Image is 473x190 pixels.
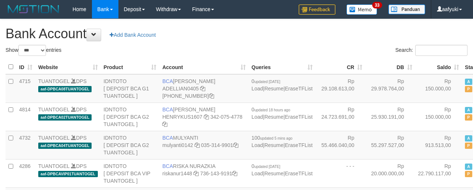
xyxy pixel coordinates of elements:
td: DPS [35,103,101,131]
td: Rp 913.513,00 [415,131,462,159]
a: Copy 7361439191 to clipboard [232,171,237,176]
th: Queries: activate to sort column ascending [249,60,316,74]
a: TUANTOGEL [38,135,70,141]
td: [PERSON_NAME] 342-075-4778 [159,103,248,131]
span: Active [465,79,472,85]
a: mulyanti0142 [162,142,193,148]
span: Paused [465,114,472,121]
span: 0 [252,78,280,84]
th: Website: activate to sort column ascending [35,60,101,74]
span: Paused [465,143,472,149]
label: Show entries [6,45,61,56]
td: 4732 [16,131,35,159]
a: Copy ADELLIAN0405 to clipboard [200,86,205,92]
img: Feedback.jpg [299,4,335,15]
span: 0 [252,107,290,112]
td: 4286 [16,159,35,187]
span: updated [DATE] [255,165,280,169]
img: Button%20Memo.svg [346,4,377,15]
span: aaf-DPBCA04TUANTOGEL [38,143,92,149]
span: | | [252,78,313,92]
h1: Bank Account [6,26,467,41]
td: 4814 [16,103,35,131]
span: aaf-DPBCA08TUANTOGEL [38,86,92,92]
td: Rp 22.790.117,00 [415,159,462,187]
a: Load [252,86,263,92]
a: ADELLIAN0405 [162,86,199,92]
th: DB: activate to sort column ascending [365,60,415,74]
a: Copy 3420754778 to clipboard [162,121,167,127]
span: | | [252,163,313,176]
a: Resume [264,142,284,148]
th: Account: activate to sort column ascending [159,60,248,74]
span: Active [465,135,472,141]
a: Copy riskanur1448 to clipboard [193,171,199,176]
td: Rp 150.000,00 [415,74,462,103]
a: Copy 0353149901 to clipboard [233,142,238,148]
a: Load [252,142,263,148]
img: MOTION_logo.png [6,4,61,15]
span: 0 [252,163,280,169]
a: EraseTFList [285,171,312,176]
span: BCA [162,135,173,141]
span: updated [DATE] [255,80,280,84]
label: Search: [395,45,467,56]
span: Paused [465,171,472,177]
a: Copy 5655032115 to clipboard [209,93,214,99]
a: Copy mulyanti0142 to clipboard [195,142,200,148]
a: HENRYKUS1607 [162,114,202,120]
span: 33 [372,2,382,8]
a: TUANTOGEL [38,107,70,112]
span: | | [252,107,313,120]
span: BCA [162,78,173,84]
select: Showentries [18,45,46,56]
span: Paused [465,86,472,92]
td: Rp 25.930.191,00 [365,103,415,131]
img: panduan.png [388,4,425,14]
a: Load [252,114,263,120]
a: Resume [264,171,284,176]
td: IDNTOTO [ DEPOSIT BCA G2 TUANTOGEL ] [101,103,160,131]
td: RISKA NURAZKIA 736-143-9191 [159,159,248,187]
td: Rp 55.297.527,00 [365,131,415,159]
span: updated 5 mins ago [260,136,292,140]
span: | | [252,135,313,148]
span: 100 [252,135,292,141]
a: TUANTOGEL [38,78,70,84]
th: CR: activate to sort column ascending [316,60,365,74]
td: DPS [35,74,101,103]
th: Saldo: activate to sort column ascending [415,60,462,74]
input: Search: [415,45,467,56]
a: TUANTOGEL [38,163,70,169]
td: DPS [35,159,101,187]
a: EraseTFList [285,142,312,148]
a: Copy HENRYKUS1607 to clipboard [204,114,209,120]
td: Rp 29.108.613,00 [316,74,365,103]
span: aaf-DPBCAVIP01TUANTOGEL [38,171,98,177]
th: ID: activate to sort column ascending [16,60,35,74]
span: BCA [162,163,173,169]
a: Resume [264,86,284,92]
span: Active [465,107,472,113]
td: Rp 55.466.040,00 [316,131,365,159]
td: IDNTOTO [ DEPOSIT BCA G1 TUANTOGEL ] [101,74,160,103]
td: MULYANTI 035-314-9901 [159,131,248,159]
td: Rp 150.000,00 [415,103,462,131]
td: IDNTOTO [ DEPOSIT BCA VIP TUANTOGEL ] [101,159,160,187]
th: Product: activate to sort column ascending [101,60,160,74]
a: EraseTFList [285,114,312,120]
td: Rp 24.723.691,00 [316,103,365,131]
a: EraseTFList [285,86,312,92]
span: Active [465,164,472,170]
td: IDNTOTO [ DEPOSIT BCA G2 TUANTOGEL ] [101,131,160,159]
a: Add Bank Account [105,29,160,41]
td: 4715 [16,74,35,103]
a: Load [252,171,263,176]
td: - - - [316,159,365,187]
td: DPS [35,131,101,159]
span: aaf-DPBCA02TUANTOGEL [38,114,92,121]
td: [PERSON_NAME] [PHONE_NUMBER] [159,74,248,103]
span: updated 18 hours ago [255,108,290,112]
a: Resume [264,114,284,120]
span: BCA [162,107,173,112]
